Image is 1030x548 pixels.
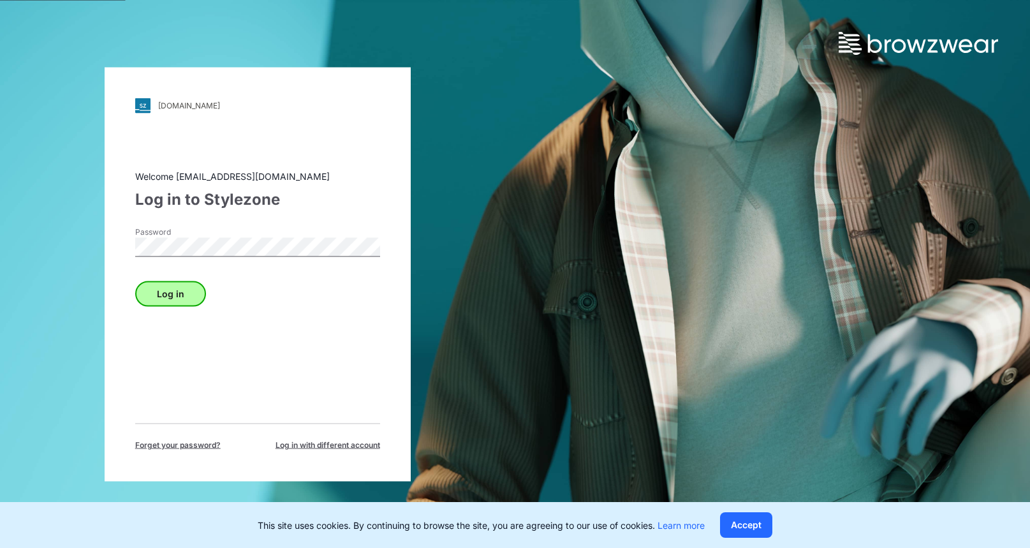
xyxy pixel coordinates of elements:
[839,32,998,55] img: browzwear-logo.73288ffb.svg
[135,98,380,113] a: [DOMAIN_NAME]
[135,188,380,211] div: Log in to Stylezone
[158,101,220,110] div: [DOMAIN_NAME]
[135,281,206,306] button: Log in
[258,519,705,532] p: This site uses cookies. By continuing to browse the site, you are agreeing to our use of cookies.
[135,226,224,237] label: Password
[135,169,380,182] div: Welcome [EMAIL_ADDRESS][DOMAIN_NAME]
[276,439,380,450] span: Log in with different account
[135,439,221,450] span: Forget your password?
[658,520,705,531] a: Learn more
[720,512,772,538] button: Accept
[135,98,151,113] img: svg+xml;base64,PHN2ZyB3aWR0aD0iMjgiIGhlaWdodD0iMjgiIHZpZXdCb3g9IjAgMCAyOCAyOCIgZmlsbD0ibm9uZSIgeG...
